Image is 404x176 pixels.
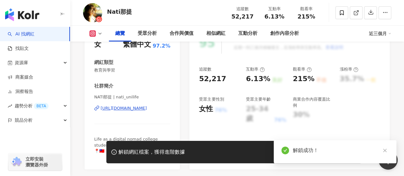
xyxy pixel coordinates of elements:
[170,30,194,37] div: 合作與價值
[8,74,33,80] a: 商案媒合
[94,94,170,100] span: NATI那提 | nati_unilife
[199,66,211,72] div: 追蹤數
[293,96,333,108] div: 商業合作內容覆蓋比例
[293,66,312,72] div: 觀看率
[94,40,101,50] div: 女
[281,147,289,154] span: check-circle
[231,13,253,20] span: 52,217
[83,3,102,22] img: KOL Avatar
[8,104,12,108] span: rise
[199,74,226,84] div: 52,217
[262,6,286,12] div: 互動率
[246,66,265,72] div: 互動率
[101,105,147,111] div: [URL][DOMAIN_NAME]
[199,104,213,114] div: 女性
[118,149,185,156] div: 解鎖網紅檔案，獲得進階數據
[94,59,113,66] div: 網紅類型
[230,6,255,12] div: 追蹤數
[107,8,132,16] div: Nati那提
[293,74,315,84] div: 215%
[206,30,225,37] div: 相似網紅
[246,74,270,84] div: 6.13%
[297,13,315,20] span: 215%
[238,30,257,37] div: 互動分析
[339,66,358,72] div: 漲粉率
[369,28,391,39] div: 近三個月
[26,156,48,168] span: 立即安裝 瀏覽器外掛
[8,45,29,52] a: 找貼文
[15,113,33,127] span: 競品分析
[94,83,113,89] div: 社群簡介
[5,8,39,21] img: logo
[8,153,62,171] a: chrome extension立即安裝 瀏覽器外掛
[15,56,28,70] span: 資源庫
[15,99,49,113] span: 趨勢分析
[270,30,299,37] div: 創作內容分析
[138,30,157,37] div: 受眾分析
[115,30,125,37] div: 總覽
[94,67,170,73] span: 教育與學習
[246,96,271,102] div: 受眾主要年齡
[383,148,387,153] span: close
[34,103,49,109] div: BETA
[10,157,23,167] img: chrome extension
[94,105,170,111] a: [URL][DOMAIN_NAME]
[8,31,34,37] a: searchAI 找網紅
[8,88,33,95] a: 洞察報告
[153,42,171,50] span: 97.2%
[293,147,389,154] div: 解鎖成功！
[123,40,151,50] div: 繁體中文
[294,6,318,12] div: 觀看率
[264,13,284,20] span: 6.13%
[199,96,224,102] div: 受眾主要性別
